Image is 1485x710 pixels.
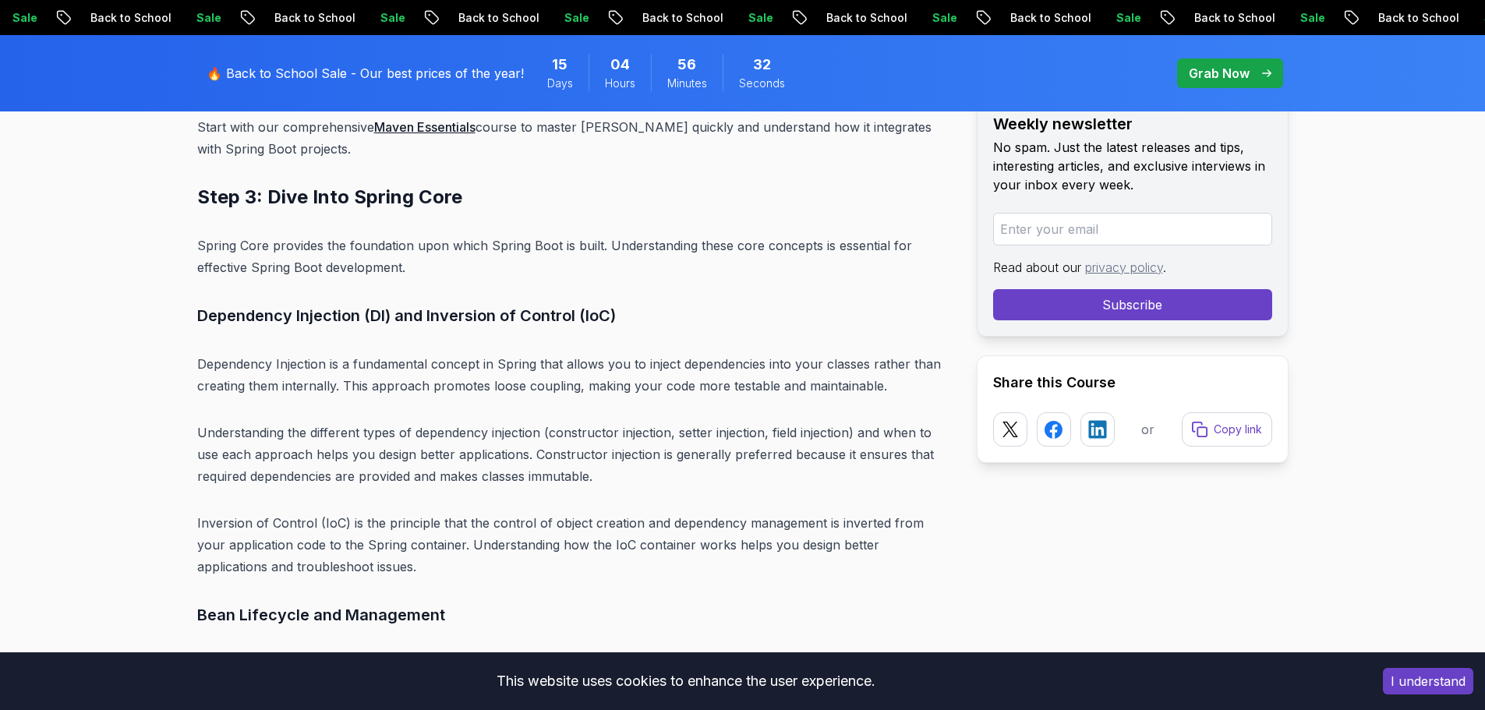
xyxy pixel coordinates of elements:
p: Read about our . [993,258,1272,277]
p: Sale [1434,10,1484,26]
p: Back to School [1144,10,1250,26]
span: 15 Days [552,54,567,76]
p: Sale [514,10,564,26]
button: Subscribe [993,289,1272,320]
p: Back to School [41,10,147,26]
p: Understanding the different types of dependency injection (constructor injection, setter injectio... [197,422,952,487]
p: Sale [882,10,932,26]
p: Back to School [776,10,882,26]
a: Maven Essentials [374,119,476,135]
button: Accept cookies [1383,668,1473,694]
p: Back to School [960,10,1066,26]
p: Copy link [1214,422,1262,437]
span: Hours [605,76,635,91]
span: 56 Minutes [677,54,696,76]
p: Back to School [408,10,514,26]
p: Inversion of Control (IoC) is the principle that the control of object creation and dependency ma... [197,512,952,578]
button: Copy link [1182,412,1272,447]
span: Minutes [667,76,707,91]
span: Days [547,76,573,91]
p: Back to School [1328,10,1434,26]
input: Enter your email [993,213,1272,245]
p: Sale [698,10,748,26]
h3: Bean Lifecycle and Management [197,602,952,627]
h2: Weekly newsletter [993,113,1272,135]
p: Sale [147,10,196,26]
a: privacy policy [1085,260,1163,275]
h2: Share this Course [993,372,1272,394]
p: Sale [1066,10,1116,26]
p: Sale [1250,10,1300,26]
p: Spring Core provides the foundation upon which Spring Boot is built. Understanding these core con... [197,235,952,278]
span: Seconds [739,76,785,91]
p: Back to School [592,10,698,26]
p: Back to School [225,10,331,26]
div: This website uses cookies to enhance the user experience. [12,664,1359,698]
p: Grab Now [1189,64,1250,83]
p: Start with our comprehensive course to master [PERSON_NAME] quickly and understand how it integra... [197,116,952,160]
p: 🔥 Back to School Sale - Our best prices of the year! [207,64,524,83]
span: 32 Seconds [753,54,771,76]
p: or [1141,420,1154,439]
span: 4 Hours [610,54,630,76]
p: Dependency Injection is a fundamental concept in Spring that allows you to inject dependencies in... [197,353,952,397]
p: No spam. Just the latest releases and tips, interesting articles, and exclusive interviews in you... [993,138,1272,194]
p: Sale [331,10,380,26]
h3: Dependency Injection (DI) and Inversion of Control (IoC) [197,303,952,328]
h2: Step 3: Dive Into Spring Core [197,185,952,210]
